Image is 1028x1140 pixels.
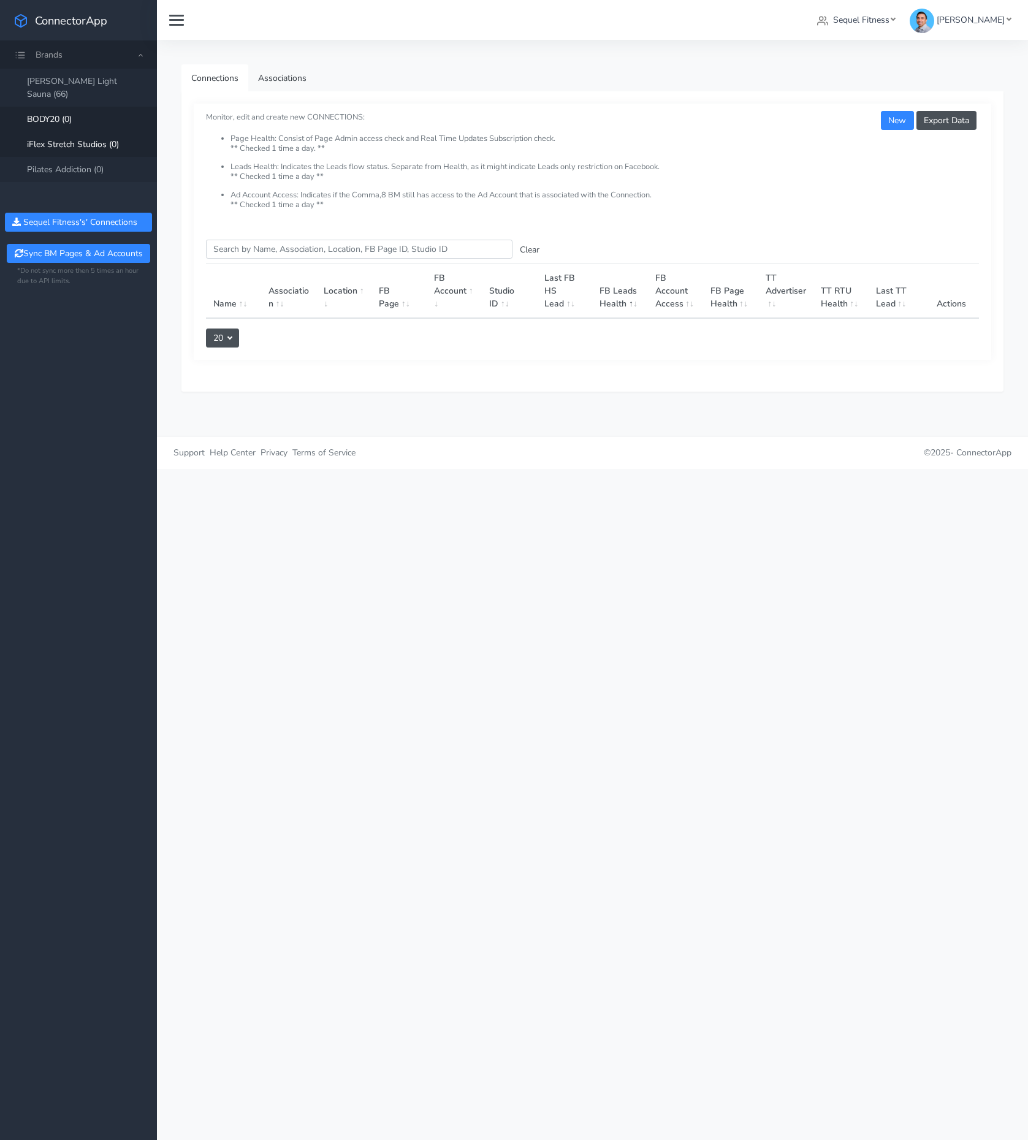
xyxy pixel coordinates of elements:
button: Clear [512,240,547,259]
span: Privacy [261,447,287,458]
th: Name [206,264,261,319]
li: Leads Health: Indicates the Leads flow status. Separate from Health, as it might indicate Leads o... [230,162,979,191]
button: Sequel Fitness's' Connections [5,213,152,232]
small: *Do not sync more then 5 times an hour due to API limits. [17,266,140,287]
th: FB Page Health [703,264,758,319]
button: Sync BM Pages & Ad Accounts [7,244,150,263]
th: FB Leads Health [592,264,647,319]
span: Sequel Fitness [833,14,889,26]
th: Actions [924,264,979,319]
th: Last FB HS Lead [537,264,592,319]
th: Last TT Lead [869,264,924,319]
a: Associations [248,64,316,92]
span: Brands [36,49,63,61]
button: Export Data [916,111,977,130]
th: TT Advertiser [758,264,813,319]
li: Page Health: Consist of Page Admin access check and Real Time Updates Subscription check. ** Chec... [230,134,979,162]
th: Association [261,264,316,319]
th: TT RTU Health [813,264,869,319]
span: Help Center [210,447,256,458]
th: Location [316,264,371,319]
p: © 2025 - [602,446,1012,459]
span: ConnectorApp [956,447,1011,458]
li: Ad Account Access: Indicates if the Comma,8 BM still has access to the Ad Account that is associa... [230,191,979,210]
a: Sequel Fitness [812,9,900,31]
input: enter text you want to search [206,240,512,259]
span: ConnectorApp [35,13,107,28]
button: 20 [206,329,239,348]
a: Connections [181,64,248,92]
span: [PERSON_NAME] [937,14,1005,26]
span: Terms of Service [292,447,356,458]
a: [PERSON_NAME] [905,9,1016,31]
th: FB Account [427,264,482,319]
th: Studio ID [482,264,537,319]
button: New [881,111,913,130]
img: Velimir Lesikov [910,9,934,33]
th: FB Page [371,264,427,319]
span: Support [173,447,205,458]
th: FB Account Access [648,264,703,319]
small: Monitor, edit and create new CONNECTIONS: [206,102,979,210]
